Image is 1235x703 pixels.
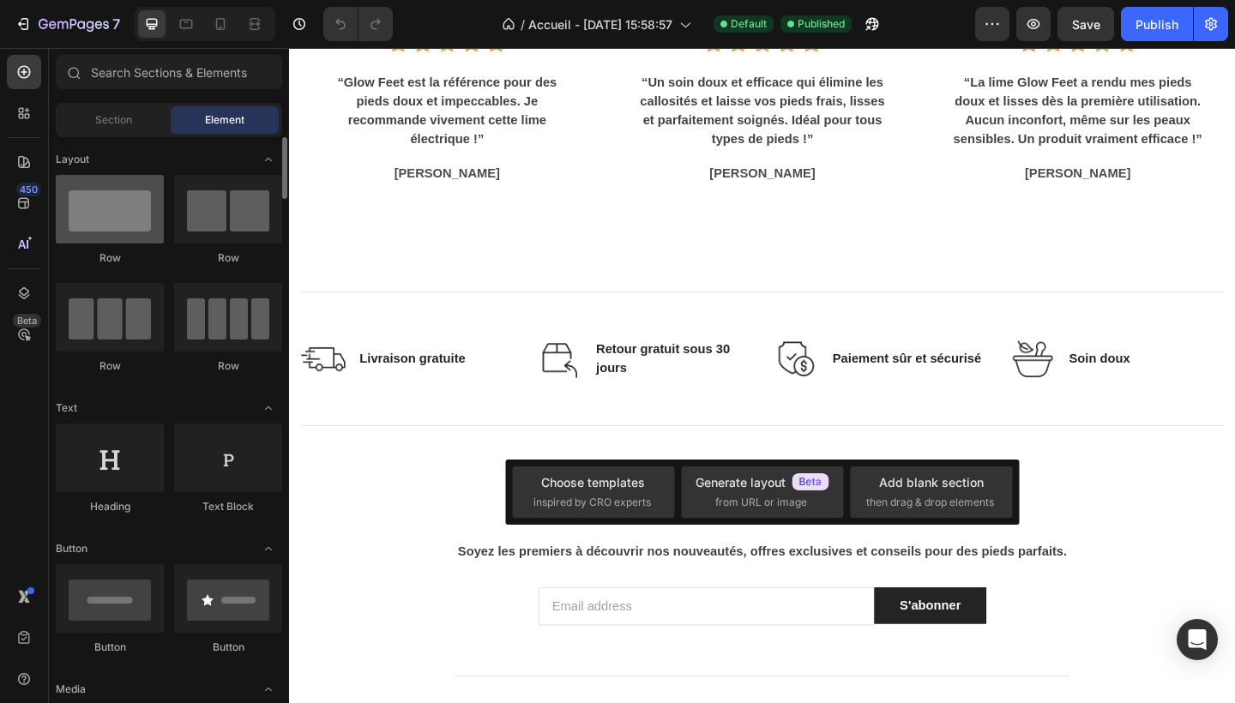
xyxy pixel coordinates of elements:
img: Alt Image [270,315,318,363]
input: Search Sections & Elements [56,55,282,89]
button: Publish [1121,7,1193,41]
div: Button [174,640,282,655]
div: S'abonner [664,597,731,617]
span: Default [731,16,767,32]
p: [PERSON_NAME] [378,127,651,147]
div: Publish [1136,15,1178,33]
img: Alt Image [785,315,833,363]
div: Row [56,358,164,374]
span: inspired by CRO experts [533,495,651,510]
button: 7 [7,7,128,41]
span: then drag & drop elements [866,495,994,510]
span: Published [798,16,845,32]
div: Generate layout [696,473,829,491]
div: Row [174,358,282,374]
div: Undo/Redo [323,7,393,41]
strong: Livraison gratuite [76,331,191,345]
span: Accueil - [DATE] 15:58:57 [528,15,672,33]
span: Save [1072,17,1100,32]
div: Text Block [174,499,282,514]
span: Text [56,400,77,416]
span: Media [56,682,86,697]
div: Heading [56,499,164,514]
span: / [521,15,525,33]
span: Section [95,112,132,128]
span: Button [56,541,87,556]
div: Row [174,250,282,266]
span: Toggle open [255,146,282,173]
div: Beta [13,314,41,327]
strong: Paiement sûr et sécurisé [591,331,753,345]
span: Toggle open [255,535,282,562]
span: from URL or image [715,495,807,510]
div: Add blank section [879,473,984,491]
span: Toggle open [255,394,282,422]
strong: Soin doux [848,331,914,345]
div: Choose templates [541,473,645,491]
img: Alt Image [13,315,61,363]
div: Open Intercom Messenger [1177,619,1218,660]
button: S'abonner [636,587,758,627]
strong: Devenez un membre Glow Feet ! [264,483,766,519]
strong: “La lime Glow Feet a rendu mes pieds doux et lisses dès la première utilisation. Aucun inconfort,... [722,30,993,106]
button: Save [1057,7,1114,41]
span: Element [205,112,244,128]
p: 7 [112,14,120,34]
strong: Soyez les premiers à découvrir nos nouveautés, offres exclusives et conseils pour des pieds parfa... [184,540,846,555]
div: Row [56,250,164,266]
div: 450 [16,183,41,196]
iframe: Design area [289,48,1235,703]
img: Alt Image [527,315,575,363]
span: Layout [56,152,89,167]
strong: Retour gratuit sous 30 jours [334,321,479,356]
input: Email address [271,587,636,628]
div: Button [56,640,164,655]
p: [PERSON_NAME] [721,127,994,147]
span: Toggle open [255,676,282,703]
